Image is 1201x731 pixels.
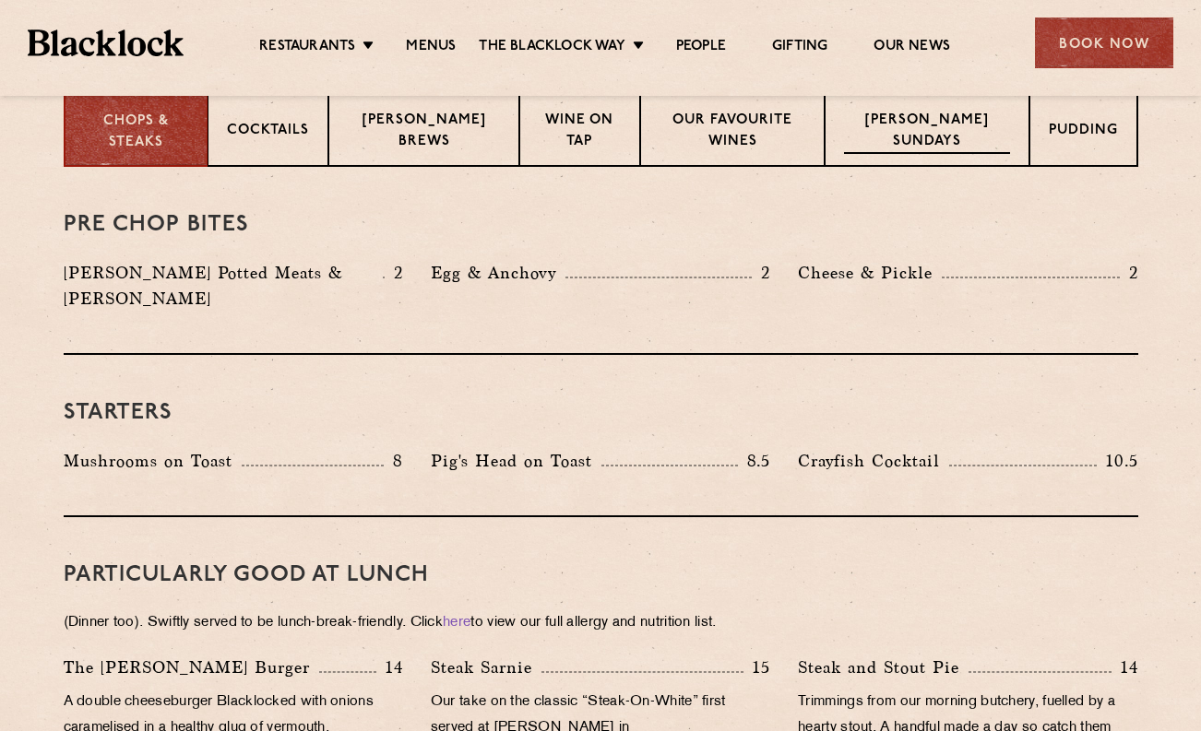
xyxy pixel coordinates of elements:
[1097,449,1137,473] p: 10.5
[874,38,950,58] a: Our News
[844,111,1010,154] p: [PERSON_NAME] Sundays
[798,448,949,474] p: Crayfish Cocktail
[84,112,189,153] p: Chops & Steaks
[798,260,942,286] p: Cheese & Pickle
[385,261,403,285] p: 2
[28,29,184,55] img: BL_Textured_Logo-footer-cropped.svg
[64,610,1138,636] p: (Dinner too). Swiftly served to be lunch-break-friendly. Click to view our full allergy and nutri...
[752,261,770,285] p: 2
[1035,18,1173,68] div: Book Now
[64,401,1138,425] h3: Starters
[64,654,319,680] p: The [PERSON_NAME] Burger
[64,213,1138,237] h3: Pre Chop Bites
[676,38,726,58] a: People
[738,449,771,473] p: 8.5
[539,111,621,154] p: Wine on Tap
[743,655,770,679] p: 15
[227,121,309,144] p: Cocktails
[1112,655,1138,679] p: 14
[64,260,383,312] p: [PERSON_NAME] Potted Meats & [PERSON_NAME]
[406,38,456,58] a: Menus
[431,448,601,474] p: Pig's Head on Toast
[431,260,565,286] p: Egg & Anchovy
[384,449,403,473] p: 8
[1049,121,1118,144] p: Pudding
[259,38,355,58] a: Restaurants
[798,654,969,680] p: Steak and Stout Pie
[64,448,242,474] p: Mushrooms on Toast
[431,654,541,680] p: Steak Sarnie
[772,38,827,58] a: Gifting
[376,655,403,679] p: 14
[1120,261,1138,285] p: 2
[479,38,624,58] a: The Blacklock Way
[64,563,1138,587] h3: PARTICULARLY GOOD AT LUNCH
[443,616,470,630] a: here
[348,111,499,154] p: [PERSON_NAME] Brews
[660,111,805,154] p: Our favourite wines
